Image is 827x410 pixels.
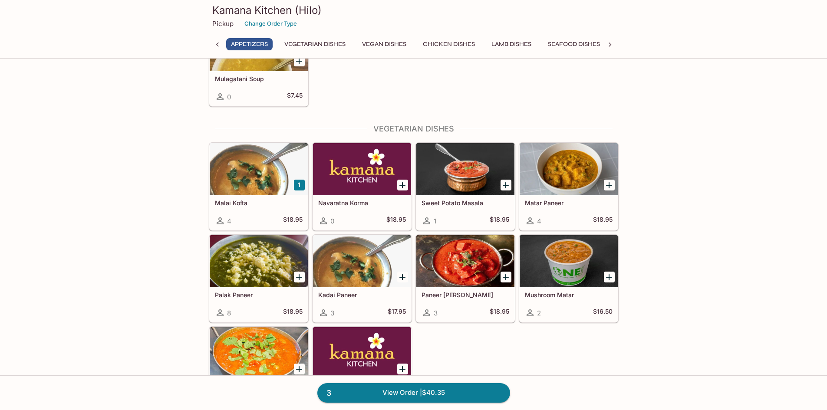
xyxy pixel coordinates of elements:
div: Navaratna Korma [313,143,411,195]
h5: Sweet Potato Masala [422,199,509,207]
button: Add Kadai Paneer [397,272,408,282]
button: Add Palak Paneer [294,272,305,282]
span: 3 [321,387,336,399]
div: Aloo Matar [210,327,308,379]
div: Matar Paneer [520,143,618,195]
a: Kadai Paneer3$17.95 [313,235,412,322]
h5: $7.45 [287,92,303,102]
h5: $18.95 [490,308,509,318]
a: 3View Order |$40.35 [317,383,510,402]
a: Sweet Potato Masala1$18.95 [416,143,515,230]
a: Malai Kofta4$18.95 [209,143,308,230]
button: Appetizers [226,38,273,50]
button: Add Daal Makhni [397,364,408,374]
h5: Navaratna Korma [318,199,406,207]
div: Malai Kofta [210,143,308,195]
span: 3 [330,309,334,317]
button: Add Paneer Tikka Masala [501,272,511,282]
a: Paneer [PERSON_NAME]3$18.95 [416,235,515,322]
div: Kadai Paneer [313,235,411,287]
div: Mushroom Matar [520,235,618,287]
button: Add Malai Kofta [294,180,305,190]
button: Add Aloo Matar [294,364,305,374]
h5: $18.95 [283,308,303,318]
h5: $18.95 [283,216,303,226]
a: Matar Paneer4$18.95 [519,143,618,230]
div: Daal Makhni [313,327,411,379]
button: Add Sweet Potato Masala [501,180,511,190]
button: Chicken Dishes [418,38,480,50]
div: Mulagatani Soup [210,19,308,71]
h5: Paneer [PERSON_NAME] [422,291,509,298]
p: Pickup [212,20,234,28]
h5: Mulagatani Soup [215,75,303,82]
div: Paneer Tikka Masala [416,235,514,287]
h5: Palak Paneer [215,291,303,298]
h5: $16.50 [593,308,613,318]
div: Palak Paneer [210,235,308,287]
h5: $18.95 [593,216,613,226]
a: Navaratna Korma0$18.95 [313,143,412,230]
a: Mulagatani Soup0$7.45 [209,19,308,106]
h4: Vegetarian Dishes [209,124,619,134]
h3: Kamana Kitchen (Hilo) [212,3,615,17]
h5: Malai Kofta [215,199,303,207]
span: 0 [227,93,231,101]
h5: $18.95 [386,216,406,226]
span: 2 [537,309,541,317]
h5: Mushroom Matar [525,291,613,298]
h5: Kadai Paneer [318,291,406,298]
a: Mushroom Matar2$16.50 [519,235,618,322]
button: Lamb Dishes [487,38,536,50]
button: Vegan Dishes [357,38,411,50]
h5: $18.95 [490,216,509,226]
button: Vegetarian Dishes [280,38,350,50]
span: 4 [227,217,231,225]
span: 4 [537,217,541,225]
button: Add Mulagatani Soup [294,56,305,66]
span: 0 [330,217,334,225]
button: Add Matar Paneer [604,180,615,190]
h5: $17.95 [388,308,406,318]
span: 1 [434,217,436,225]
button: Change Order Type [241,17,301,30]
a: Palak Paneer8$18.95 [209,235,308,322]
button: Add Mushroom Matar [604,272,615,282]
button: Add Navaratna Korma [397,180,408,190]
span: 3 [434,309,438,317]
span: 8 [227,309,231,317]
h5: Matar Paneer [525,199,613,207]
button: Seafood Dishes [543,38,605,50]
div: Sweet Potato Masala [416,143,514,195]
